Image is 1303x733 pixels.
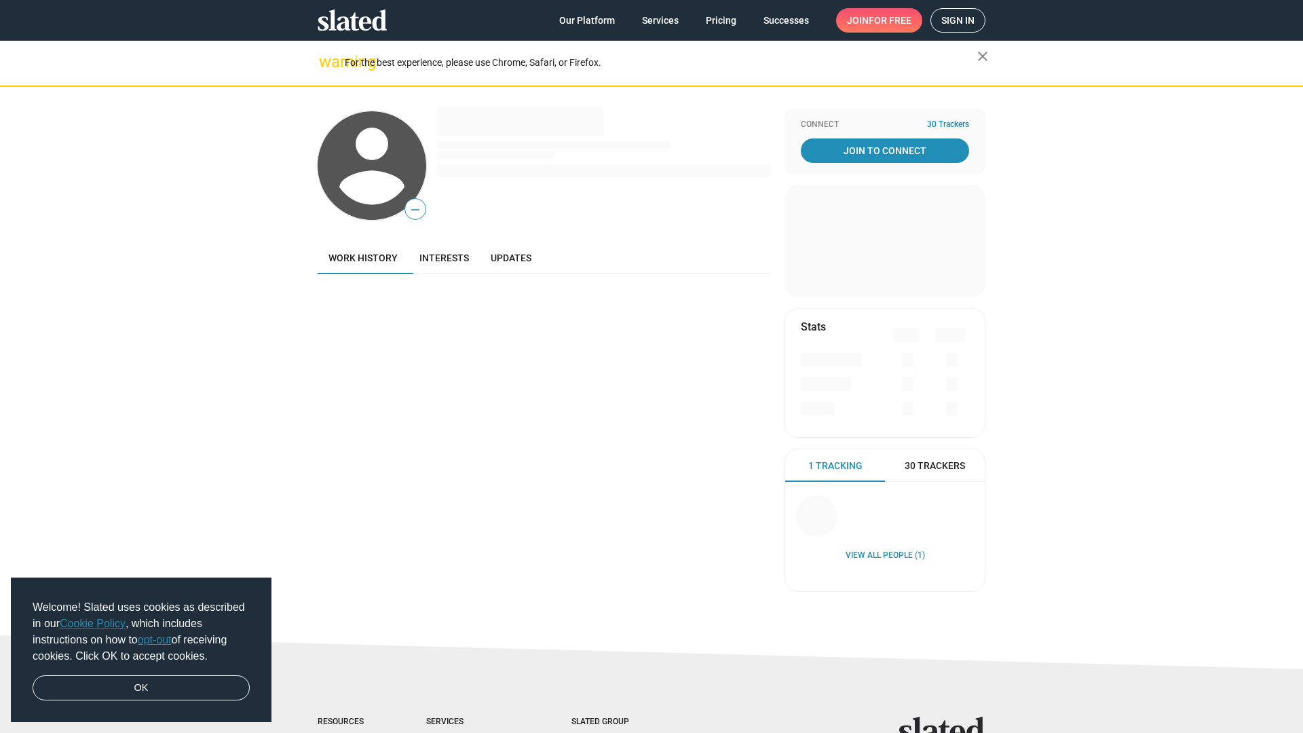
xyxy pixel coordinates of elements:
[318,242,409,274] a: Work history
[11,578,271,723] div: cookieconsent
[631,8,690,33] a: Services
[405,201,426,219] span: —
[846,550,925,561] a: View all People (1)
[419,252,469,263] span: Interests
[801,320,826,334] mat-card-title: Stats
[763,8,809,33] span: Successes
[491,252,531,263] span: Updates
[60,618,126,629] a: Cookie Policy
[847,8,911,33] span: Join
[869,8,911,33] span: for free
[409,242,480,274] a: Interests
[801,119,969,130] div: Connect
[345,54,977,72] div: For the best experience, please use Chrome, Safari, or Firefox.
[642,8,679,33] span: Services
[426,717,517,728] div: Services
[706,8,736,33] span: Pricing
[480,242,542,274] a: Updates
[804,138,966,163] span: Join To Connect
[905,459,965,472] span: 30 Trackers
[927,119,969,130] span: 30 Trackers
[801,138,969,163] a: Join To Connect
[836,8,922,33] a: Joinfor free
[33,599,250,664] span: Welcome! Slated uses cookies as described in our , which includes instructions on how to of recei...
[548,8,626,33] a: Our Platform
[138,634,172,645] a: opt-out
[941,9,975,32] span: Sign in
[808,459,863,472] span: 1 Tracking
[975,48,991,64] mat-icon: close
[319,54,335,70] mat-icon: warning
[33,675,250,701] a: dismiss cookie message
[318,717,372,728] div: Resources
[930,8,985,33] a: Sign in
[753,8,820,33] a: Successes
[328,252,398,263] span: Work history
[571,717,664,728] div: Slated Group
[695,8,747,33] a: Pricing
[559,8,615,33] span: Our Platform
